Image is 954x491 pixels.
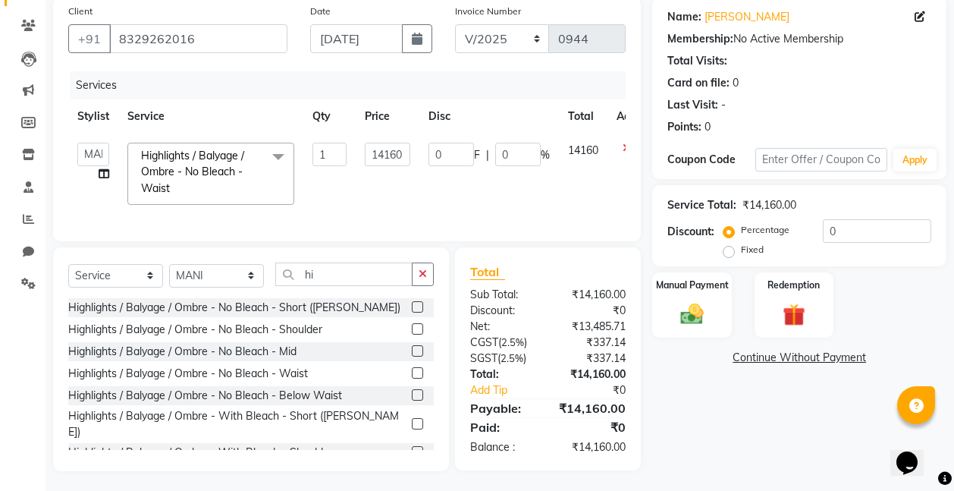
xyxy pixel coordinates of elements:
span: | [486,147,489,163]
div: Highlights / Balyage / Ombre - No Bleach - Mid [68,344,297,360]
label: Fixed [741,243,764,257]
div: ( ) [459,351,548,367]
div: Name: [667,9,701,25]
div: Discount: [667,224,714,240]
th: Service [118,99,303,134]
div: Highlights / Balyage / Ombre - No Bleach - Short ([PERSON_NAME]) [68,300,400,316]
div: Services [70,71,637,99]
span: 2.5% [501,336,524,348]
span: F [474,147,480,163]
a: Continue Without Payment [655,350,943,366]
div: ( ) [459,335,548,351]
div: - [721,97,726,113]
div: ₹0 [548,418,638,436]
span: CGST [470,335,498,349]
div: No Active Membership [667,31,931,47]
button: Apply [893,149,937,172]
div: Balance : [459,439,548,455]
label: Date [310,5,331,18]
div: Total Visits: [667,53,727,69]
label: Invoice Number [455,5,521,18]
div: Payable: [459,399,548,417]
div: ₹14,160.00 [742,197,796,213]
a: x [170,181,177,195]
iframe: chat widget [890,430,939,476]
span: SGST [470,351,497,365]
div: Points: [667,119,701,135]
label: Manual Payment [656,279,729,292]
div: ₹14,160.00 [548,367,638,382]
div: Sub Total: [459,287,548,303]
div: Paid: [459,418,548,436]
div: ₹13,485.71 [548,319,638,335]
span: Highlights / Balyage / Ombre - No Bleach - Waist [141,149,244,195]
div: Net: [459,319,548,335]
div: 0 [705,119,711,135]
a: Add Tip [459,382,563,398]
div: Card on file: [667,75,730,91]
span: 2.5% [501,352,523,364]
div: Highlights / Balyage / Ombre - With Bleach - Short ([PERSON_NAME]) [68,408,406,440]
div: Highlights / Balyage / Ombre - No Bleach - Waist [68,366,308,382]
th: Action [607,99,657,134]
input: Enter Offer / Coupon Code [755,148,887,172]
th: Disc [419,99,559,134]
div: Highlights / Balyage / Ombre - With Bleach - Shoulder [68,445,333,461]
label: Percentage [741,223,789,237]
img: _cash.svg [673,301,710,327]
div: ₹14,160.00 [548,399,637,417]
label: Redemption [767,279,820,292]
div: ₹14,160.00 [548,287,638,303]
div: ₹0 [563,382,637,398]
div: ₹0 [548,303,638,319]
a: [PERSON_NAME] [705,9,789,25]
img: _gift.svg [776,301,812,329]
span: Total [470,264,505,280]
div: ₹14,160.00 [548,439,638,455]
th: Qty [303,99,356,134]
th: Price [356,99,419,134]
th: Stylist [68,99,118,134]
div: Membership: [667,31,733,47]
div: Coupon Code [667,152,755,168]
button: +91 [68,24,111,53]
div: Last Visit: [667,97,718,113]
input: Search by Name/Mobile/Email/Code [109,24,287,53]
span: % [541,147,550,163]
label: Client [68,5,93,18]
div: ₹337.14 [548,351,638,367]
div: Total: [459,367,548,382]
div: Service Total: [667,197,736,213]
div: ₹337.14 [548,335,638,351]
div: 0 [733,75,739,91]
div: Highlights / Balyage / Ombre - No Bleach - Shoulder [68,322,322,338]
span: 14160 [568,143,598,157]
input: Search or Scan [275,263,413,286]
div: Discount: [459,303,548,319]
th: Total [559,99,607,134]
div: Highlights / Balyage / Ombre - No Bleach - Below Waist [68,388,342,404]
